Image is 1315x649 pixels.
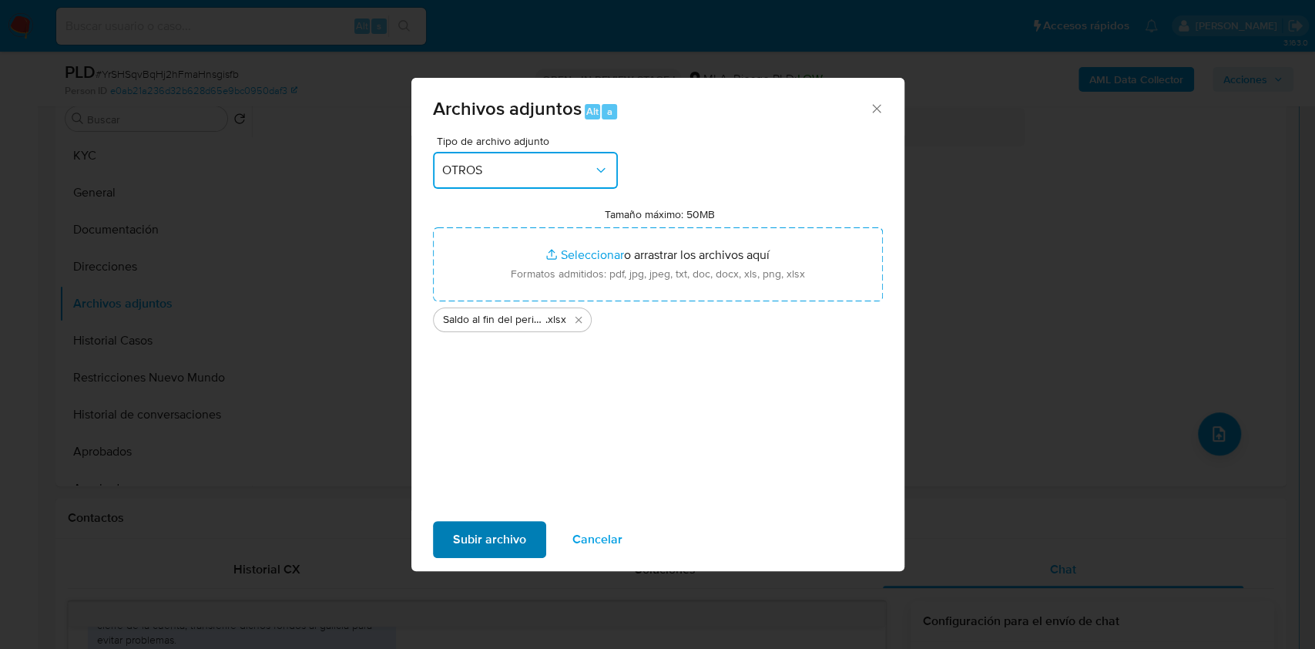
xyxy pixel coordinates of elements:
span: Archivos adjuntos [433,95,582,122]
button: Eliminar Saldo al fin del periodo.xlsx [569,311,588,329]
span: Alt [586,104,599,119]
ul: Archivos seleccionados [433,301,883,332]
button: OTROS [433,152,618,189]
span: Saldo al fin del periodo [443,312,545,328]
span: Tipo de archivo adjunto [437,136,622,146]
span: Subir archivo [453,523,526,557]
span: a [607,104,612,119]
button: Cancelar [552,521,642,558]
span: .xlsx [545,312,566,328]
label: Tamaño máximo: 50MB [605,207,715,221]
button: Subir archivo [433,521,546,558]
span: Cancelar [572,523,622,557]
span: OTROS [442,163,593,178]
button: Cerrar [869,101,883,115]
